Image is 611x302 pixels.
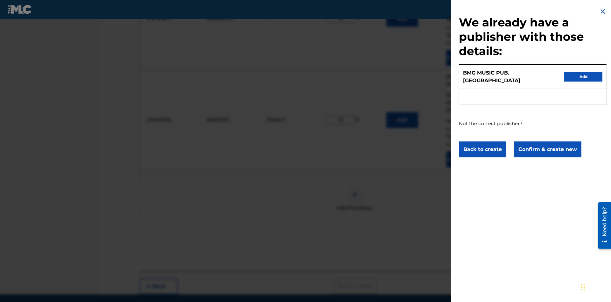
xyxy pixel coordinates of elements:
[463,69,564,84] p: BMG MUSIC PUB. [GEOGRAPHIC_DATA]
[459,105,570,135] p: Not the correct publisher?
[579,271,611,302] iframe: Chat Widget
[564,72,602,82] button: Add
[8,5,32,14] img: MLC Logo
[581,278,585,297] div: Drag
[514,141,581,157] button: Confirm & create new
[593,200,611,252] iframe: Resource Center
[459,141,506,157] button: Back to create
[459,15,607,60] h2: We already have a publisher with those details:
